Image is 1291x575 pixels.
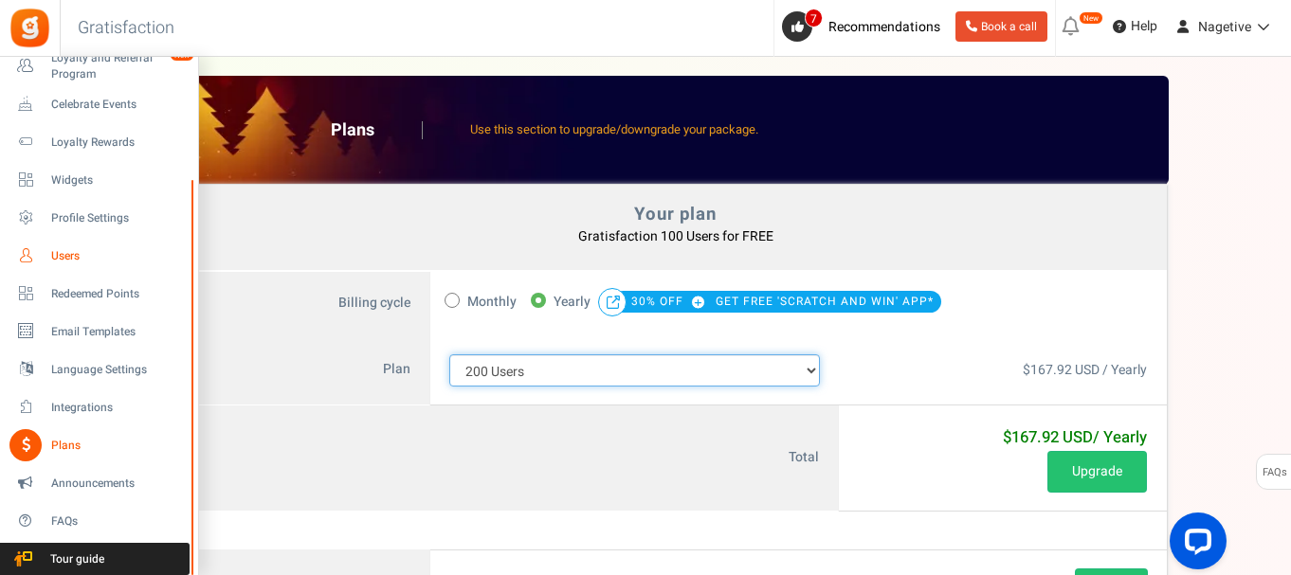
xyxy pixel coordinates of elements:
span: Email Templates [51,324,184,340]
h3: Gratisfaction [57,9,195,47]
span: Yearly [554,289,591,315]
span: Loyalty Rewards [51,135,184,151]
span: Celebrate Events [51,97,184,113]
img: Gratisfaction [9,7,51,49]
span: Announcements [51,476,184,492]
label: Billing cycle [185,272,430,336]
span: Nagetive [1198,17,1251,37]
span: $167.92 USD / Yearly [1023,360,1147,380]
span: Use this section to upgrade/downgrade your package. [470,120,758,138]
span: Recommendations [828,17,940,37]
em: New [170,48,194,62]
span: Integrations [51,400,184,416]
h2: Plans [331,121,423,140]
a: 7 Recommendations [782,11,948,42]
span: / Yearly [1093,425,1147,449]
a: Celebrate Events [8,88,190,120]
a: 30% OFF GET FREE 'SCRATCH AND WIN' APP* [631,294,934,310]
span: Redeemed Points [51,286,184,302]
span: Profile Settings [51,210,184,226]
a: Loyalty and Referral Program New [8,50,190,82]
label: Total [185,405,840,512]
span: Widgets [51,172,184,189]
a: Email Templates [8,315,190,348]
span: Help [1126,17,1157,36]
button: Upgrade [1047,451,1147,493]
a: Announcements [8,467,190,499]
span: FAQs [51,513,184,530]
a: Loyalty Rewards [8,126,190,158]
span: Language Settings [51,362,184,378]
b: Gratisfaction 100 Users for FREE [578,226,773,246]
label: Plan [185,335,430,405]
span: Tour guide [9,551,141,567]
a: Language Settings [8,353,190,386]
a: FAQs [8,505,190,537]
a: Redeemed Points [8,278,190,310]
span: FAQs [1262,455,1287,491]
span: Plans [51,438,184,454]
span: GET FREE 'SCRATCH AND WIN' APP* [716,288,934,314]
span: Loyalty and Referral Program [51,50,190,82]
a: Users [8,240,190,272]
a: Book a call [955,11,1047,42]
a: Widgets [8,164,190,196]
span: 30% OFF [631,288,712,314]
a: Plans [8,429,190,461]
a: Help [1105,11,1165,42]
span: Monthly [467,289,517,315]
span: 7 [805,9,823,27]
a: Profile Settings [8,202,190,234]
a: Integrations [8,391,190,423]
h4: Your plan [205,205,1147,224]
b: $167.92 USD [1003,425,1147,449]
span: Users [51,248,184,264]
em: New [1079,11,1103,25]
